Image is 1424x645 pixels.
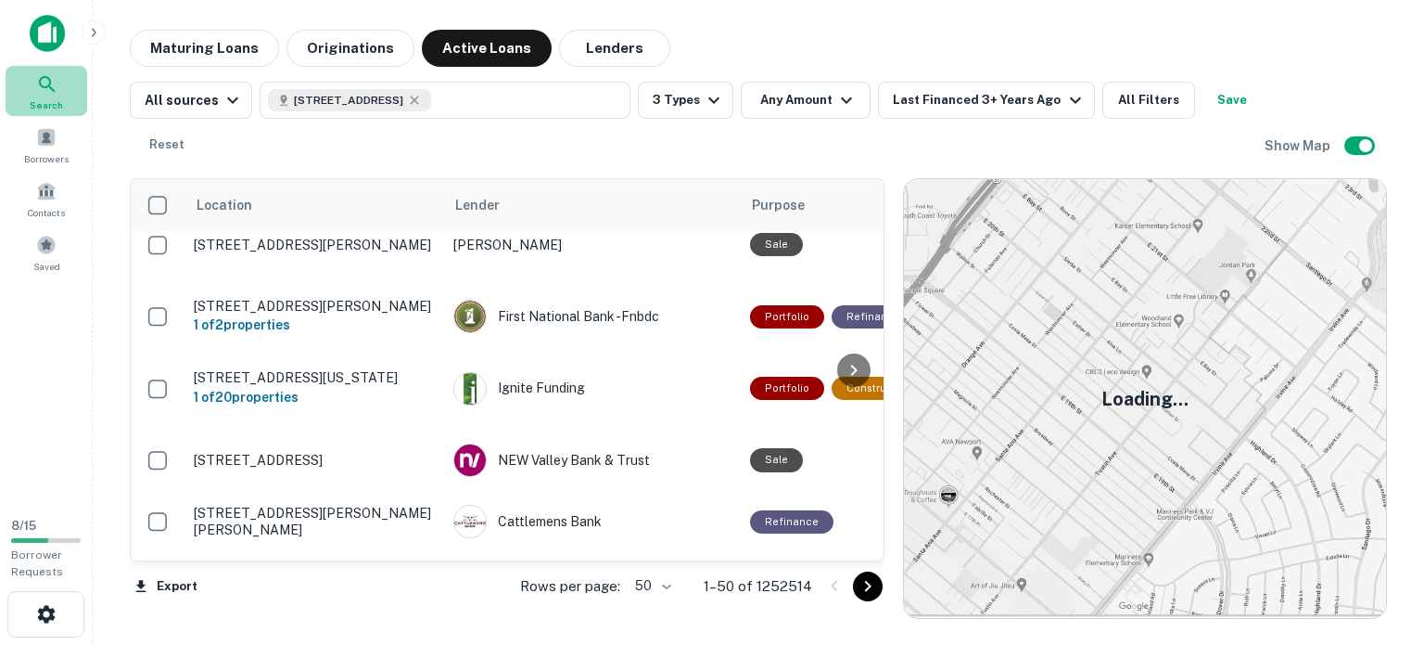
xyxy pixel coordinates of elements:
h6: 1 of 2 properties [194,315,435,335]
img: map-placeholder.webp [904,179,1386,618]
button: Export [130,573,202,600]
div: All sources [145,89,244,111]
span: Location [196,194,276,216]
span: Lender [455,194,500,216]
iframe: Chat Widget [1331,497,1424,586]
h6: 1 of 20 properties [194,387,435,407]
div: Last Financed 3+ Years Ago [893,89,1086,111]
button: [STREET_ADDRESS] [260,82,630,119]
button: Reset [137,126,197,163]
a: Contacts [6,174,87,224]
span: Borrowers [24,151,69,166]
span: Saved [33,259,60,274]
div: Sale [750,448,803,471]
p: [STREET_ADDRESS][US_STATE] [194,369,435,386]
button: Any Amount [741,82,871,119]
span: Contacts [28,205,65,220]
button: Save your search to get updates of matches that match your search criteria. [1202,82,1262,119]
a: Saved [6,227,87,277]
button: Go to next page [853,572,883,601]
p: Rows per page: [520,575,620,598]
div: 50 [628,573,674,600]
div: This is a portfolio loan with 2 properties [750,305,824,329]
th: Purpose [741,179,936,231]
button: Originations [286,30,414,67]
th: Lender [444,179,741,231]
p: [STREET_ADDRESS][PERSON_NAME] [194,298,435,315]
p: [STREET_ADDRESS][PERSON_NAME] [194,237,435,253]
span: Borrower Requests [11,548,63,578]
button: Lenders [559,30,670,67]
button: Last Financed 3+ Years Ago [878,82,1094,119]
img: picture [454,373,486,405]
p: [STREET_ADDRESS] [194,452,435,469]
button: All sources [130,82,252,119]
h6: Show Map [1265,135,1333,156]
th: Location [184,179,444,231]
span: 8 / 15 [11,519,36,533]
span: [STREET_ADDRESS] [294,92,403,109]
div: This is a portfolio loan with 20 properties [750,377,824,400]
a: Search [6,66,87,116]
p: [STREET_ADDRESS][PERSON_NAME][PERSON_NAME] [194,505,435,538]
img: picture [454,301,486,332]
button: All Filters [1102,82,1195,119]
div: First National Bank -fnbdc [453,300,731,333]
button: 3 Types [638,82,733,119]
span: Purpose [752,194,829,216]
button: Maturing Loans [130,30,279,67]
h5: Loading... [1101,385,1189,413]
img: picture [454,445,486,476]
img: capitalize-icon.png [30,15,65,52]
div: This loan purpose was for construction [832,377,927,400]
div: Cattlemens Bank [453,505,731,538]
div: Ignite Funding [453,372,731,406]
p: 1–50 of 1252514 [704,575,812,598]
a: Borrowers [6,120,87,170]
div: This loan purpose was for refinancing [750,510,833,534]
span: Search [30,97,63,112]
div: NEW Valley Bank & Trust [453,444,731,477]
button: Active Loans [422,30,552,67]
div: Sale [750,233,803,256]
p: [PERSON_NAME] [453,235,731,255]
img: picture [454,506,486,537]
div: This loan purpose was for refinancing [832,305,915,329]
